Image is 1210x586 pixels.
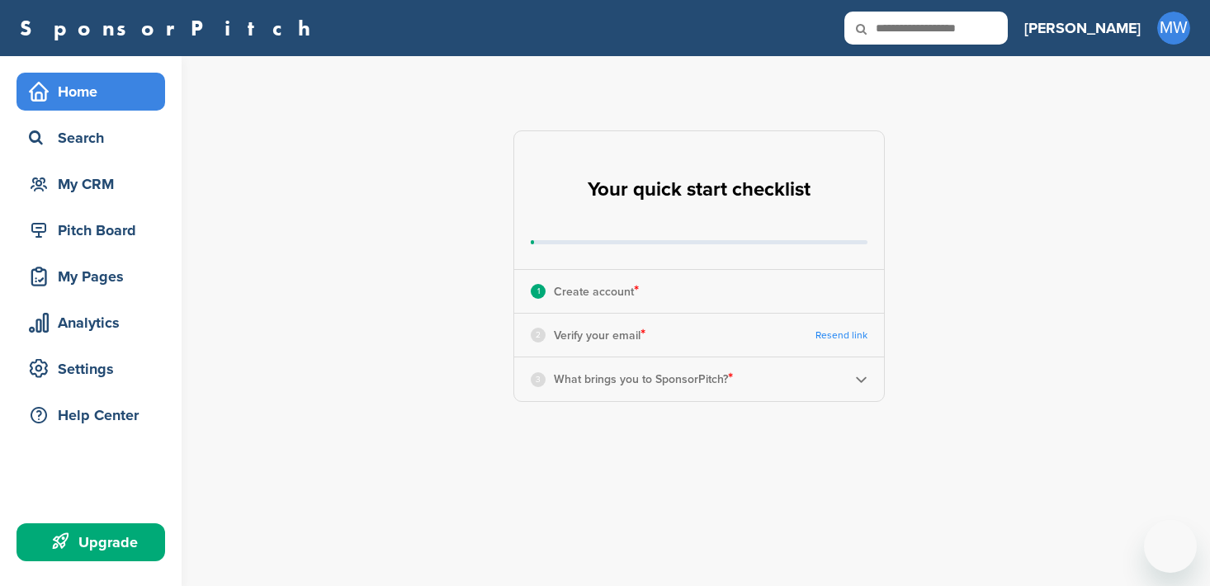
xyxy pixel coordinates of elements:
[531,372,546,387] div: 3
[17,119,165,157] a: Search
[1144,520,1197,573] iframe: Button to launch messaging window
[588,172,811,208] h2: Your quick start checklist
[815,329,867,342] a: Resend link
[855,373,867,385] img: Checklist arrow 2
[25,400,165,430] div: Help Center
[1024,17,1141,40] h3: [PERSON_NAME]
[25,527,165,557] div: Upgrade
[554,368,733,390] p: What brings you to SponsorPitch?
[20,17,321,39] a: SponsorPitch
[17,350,165,388] a: Settings
[531,328,546,343] div: 2
[25,123,165,153] div: Search
[17,396,165,434] a: Help Center
[531,284,546,299] div: 1
[17,258,165,295] a: My Pages
[1157,12,1190,45] span: MW
[17,523,165,561] a: Upgrade
[17,73,165,111] a: Home
[25,354,165,384] div: Settings
[1024,10,1141,46] a: [PERSON_NAME]
[554,324,645,346] p: Verify your email
[25,77,165,106] div: Home
[554,281,639,302] p: Create account
[25,308,165,338] div: Analytics
[17,304,165,342] a: Analytics
[25,215,165,245] div: Pitch Board
[25,169,165,199] div: My CRM
[25,262,165,291] div: My Pages
[17,165,165,203] a: My CRM
[17,211,165,249] a: Pitch Board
